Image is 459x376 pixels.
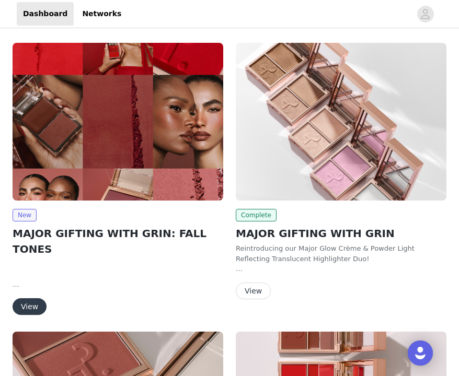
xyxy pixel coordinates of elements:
h2: MAJOR GIFTING WITH GRIN [236,226,446,241]
a: Dashboard [17,2,74,26]
div: avatar [420,6,430,22]
a: View [236,287,271,295]
img: Patrick Ta Beauty [236,43,446,201]
div: Open Intercom Messenger [408,340,433,366]
button: View [236,283,271,299]
span: Complete [236,209,277,221]
a: View [13,303,47,311]
button: View [13,298,47,315]
h2: MAJOR GIFTING WITH GRIN: FALL TONES [13,226,223,257]
a: Networks [76,2,128,26]
img: Patrick Ta Beauty [13,43,223,201]
p: Reintroducing our Major Glow Crème & Powder Light Reflecting Translucent Highlighter Duo! [236,243,446,264]
span: New [13,209,37,221]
